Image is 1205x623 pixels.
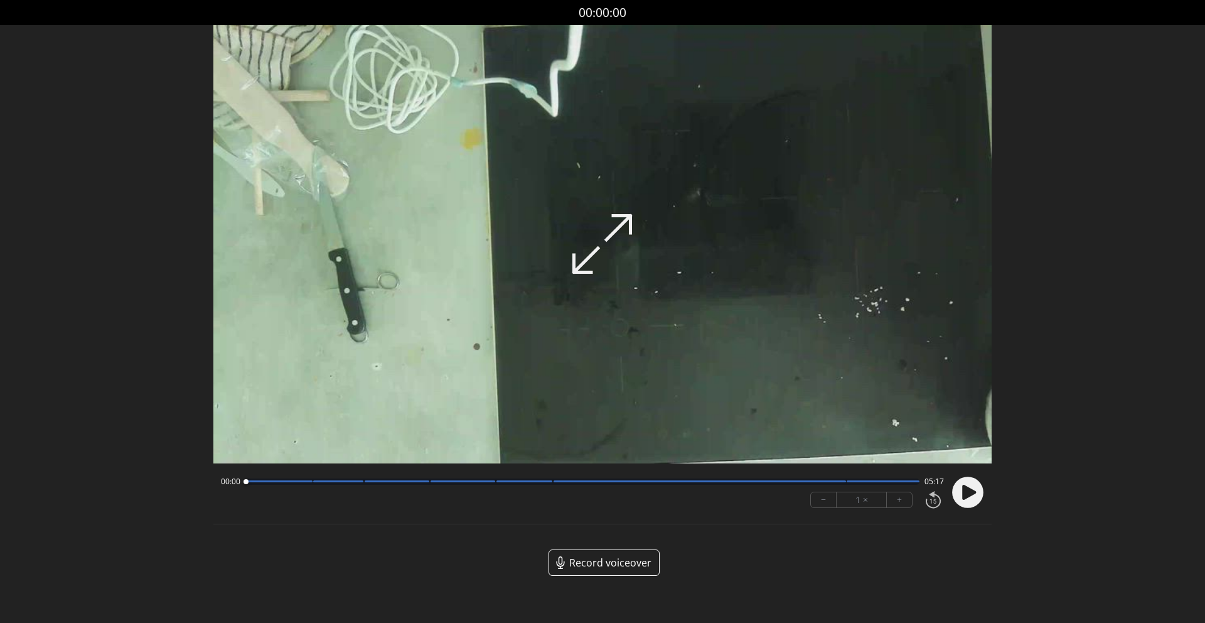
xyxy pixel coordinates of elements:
button: − [811,492,837,507]
span: 05:17 [924,477,944,487]
a: 00:00:00 [579,4,626,22]
span: 00:00 [221,477,240,487]
span: Record voiceover [569,555,651,570]
a: Record voiceover [549,550,660,576]
div: 1 × [837,492,887,507]
button: + [887,492,912,507]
